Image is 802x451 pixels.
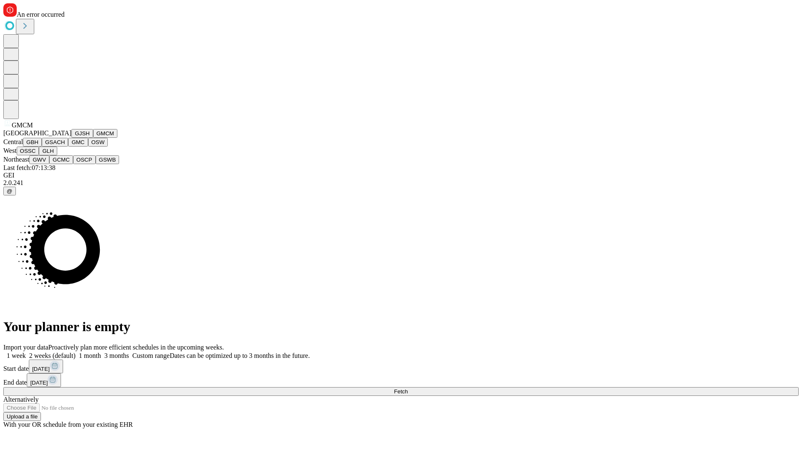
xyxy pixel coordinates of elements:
span: @ [7,188,13,194]
button: @ [3,187,16,195]
h1: Your planner is empty [3,319,799,334]
span: An error occurred [17,11,65,18]
div: Start date [3,360,799,373]
span: Import your data [3,344,48,351]
span: Alternatively [3,396,38,403]
button: OSW [88,138,108,147]
button: Upload a file [3,412,41,421]
button: [DATE] [29,360,63,373]
span: GMCM [12,122,33,129]
span: Proactively plan more efficient schedules in the upcoming weeks. [48,344,224,351]
span: Custom range [132,352,170,359]
span: Northeast [3,156,29,163]
button: GWV [29,155,49,164]
div: GEI [3,172,799,179]
span: With your OR schedule from your existing EHR [3,421,133,428]
div: End date [3,373,799,387]
span: 1 month [79,352,101,359]
span: 1 week [7,352,26,359]
button: OSSC [17,147,39,155]
button: [DATE] [27,373,61,387]
button: GCMC [49,155,73,164]
button: GBH [23,138,42,147]
span: Central [3,138,23,145]
button: GLH [39,147,57,155]
span: Last fetch: 07:13:38 [3,164,56,171]
button: OSCP [73,155,96,164]
span: [DATE] [32,366,50,372]
span: Fetch [394,388,408,395]
button: GSWB [96,155,119,164]
button: Fetch [3,387,799,396]
button: GJSH [71,129,93,138]
span: 3 months [104,352,129,359]
button: GSACH [42,138,68,147]
span: 2 weeks (default) [29,352,76,359]
div: 2.0.241 [3,179,799,187]
span: Dates can be optimized up to 3 months in the future. [170,352,310,359]
button: GMCM [93,129,117,138]
span: [GEOGRAPHIC_DATA] [3,129,71,137]
span: [DATE] [30,380,48,386]
button: GMC [68,138,88,147]
span: West [3,147,17,154]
